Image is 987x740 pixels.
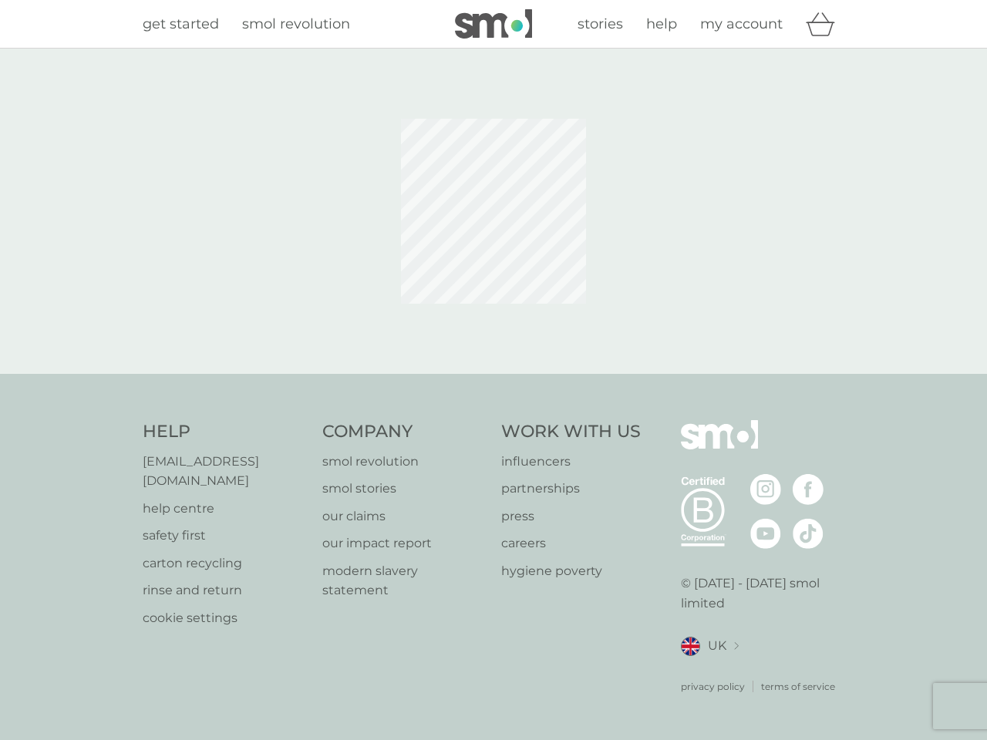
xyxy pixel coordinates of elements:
[681,679,745,694] a: privacy policy
[322,479,487,499] a: smol stories
[708,636,726,656] span: UK
[242,13,350,35] a: smol revolution
[646,13,677,35] a: help
[322,506,487,526] a: our claims
[501,561,641,581] a: hygiene poverty
[143,608,307,628] a: cookie settings
[455,9,532,39] img: smol
[646,15,677,32] span: help
[501,452,641,472] a: influencers
[750,518,781,549] img: visit the smol Youtube page
[793,474,824,505] img: visit the smol Facebook page
[143,553,307,573] a: carton recycling
[578,13,623,35] a: stories
[143,499,307,519] a: help centre
[242,15,350,32] span: smol revolution
[501,533,641,553] a: careers
[501,479,641,499] a: partnerships
[143,420,307,444] h4: Help
[143,13,219,35] a: get started
[793,518,824,549] img: visit the smol Tiktok page
[700,13,783,35] a: my account
[501,506,641,526] a: press
[681,420,758,473] img: smol
[700,15,783,32] span: my account
[322,561,487,600] a: modern slavery statement
[322,533,487,553] a: our impact report
[143,452,307,491] a: [EMAIL_ADDRESS][DOMAIN_NAME]
[806,8,844,39] div: basket
[750,474,781,505] img: visit the smol Instagram page
[578,15,623,32] span: stories
[322,420,487,444] h4: Company
[681,573,845,613] p: © [DATE] - [DATE] smol limited
[734,642,739,651] img: select a new location
[761,679,835,694] a: terms of service
[143,580,307,600] a: rinse and return
[681,637,700,656] img: UK flag
[143,15,219,32] span: get started
[322,452,487,472] a: smol revolution
[143,526,307,546] a: safety first
[501,420,641,444] h4: Work With Us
